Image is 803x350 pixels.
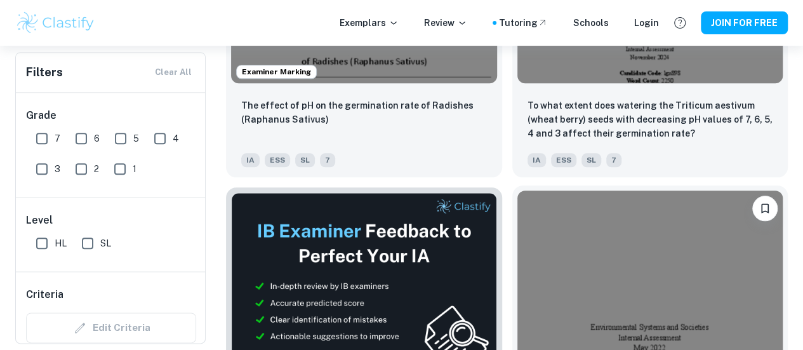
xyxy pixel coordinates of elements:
p: The effect of pH on the germination rate of Radishes (Raphanus Sativus) [241,98,487,126]
span: IA [241,153,260,167]
span: IA [528,153,546,167]
img: Clastify logo [15,10,96,36]
button: Please log in to bookmark exemplars [752,196,778,221]
h6: Grade [26,108,196,123]
span: 4 [173,131,179,145]
p: Exemplars [340,16,399,30]
span: ESS [551,153,576,167]
div: Criteria filters are unavailable when searching by topic [26,313,196,343]
span: 2 [94,162,99,176]
span: SL [581,153,601,167]
span: SL [100,236,111,250]
span: 7 [606,153,621,167]
span: HL [55,236,67,250]
a: Login [634,16,659,30]
span: 7 [55,131,60,145]
button: JOIN FOR FREE [701,11,788,34]
a: Schools [573,16,609,30]
p: To what extent does watering the Triticum aestivum (wheat berry) seeds with decreasing pH values ... [528,98,773,140]
span: SL [295,153,315,167]
span: 6 [94,131,100,145]
p: Review [424,16,467,30]
span: 1 [133,162,136,176]
span: ESS [265,153,290,167]
span: 7 [320,153,335,167]
h6: Criteria [26,287,63,302]
h6: Filters [26,64,63,81]
span: 3 [55,162,60,176]
span: Examiner Marking [237,66,316,77]
a: Tutoring [499,16,548,30]
span: 5 [133,131,139,145]
h6: Level [26,213,196,228]
button: Help and Feedback [669,12,691,34]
